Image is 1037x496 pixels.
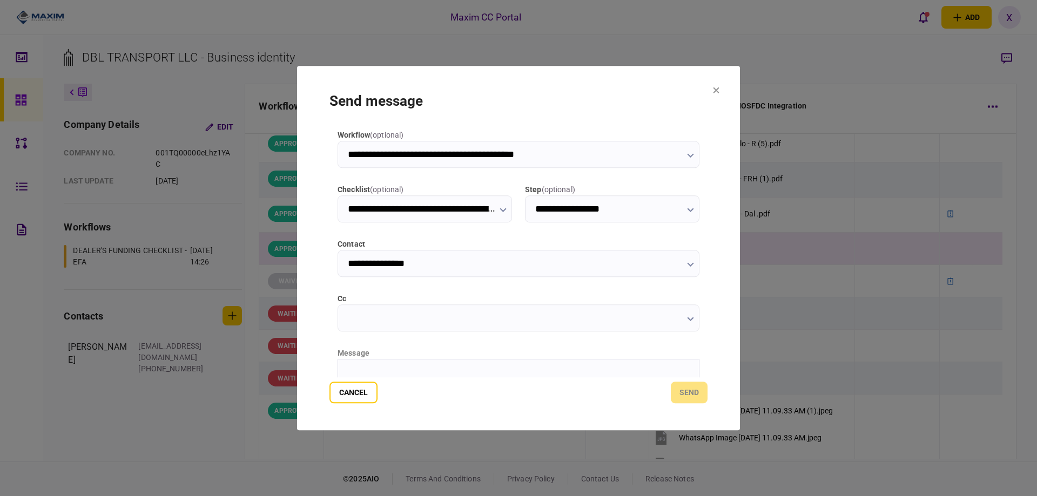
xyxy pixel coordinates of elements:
[338,293,699,304] label: cc
[338,304,699,331] input: cc
[525,195,699,222] input: step
[370,131,403,139] span: ( optional )
[542,185,575,194] span: ( optional )
[338,250,699,277] input: contact
[329,93,708,109] h1: send message
[338,184,512,195] label: checklist
[338,239,699,250] label: contact
[338,348,699,359] div: message
[338,195,512,222] input: checklist
[525,184,699,195] label: step
[338,141,699,168] input: workflow
[329,382,378,403] button: Cancel
[338,130,699,141] label: workflow
[338,359,699,467] iframe: Rich Text Area
[370,185,403,194] span: ( optional )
